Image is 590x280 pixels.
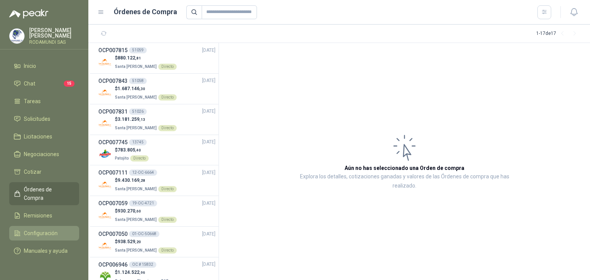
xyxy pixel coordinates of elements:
a: Solicitudes [9,112,79,126]
span: Santa [PERSON_NAME] [115,126,157,130]
span: Santa [PERSON_NAME] [115,217,157,222]
span: 1.124.522 [118,270,145,275]
div: 51059 [129,47,147,53]
h3: OCP007050 [98,230,128,238]
div: Directo [158,186,177,192]
span: Chat [24,79,35,88]
div: Directo [158,247,177,254]
span: Santa [PERSON_NAME] [115,187,157,191]
h1: Órdenes de Compra [114,7,177,17]
span: ,96 [139,270,145,275]
p: Explora los detalles, cotizaciones ganadas y valores de las Órdenes de compra que has realizado. [296,172,513,191]
img: Company Logo [10,29,24,43]
div: OC # 15832 [129,262,156,268]
div: 01-OC-50668 [129,231,159,237]
div: 19-OC-4721 [129,200,157,206]
p: $ [115,177,177,184]
p: $ [115,208,177,215]
div: Directo [158,64,177,70]
h3: Aún no has seleccionado una Orden de compra [345,164,464,172]
a: OCP00784351058[DATE] Company Logo$1.687.146,30Santa [PERSON_NAME]Directo [98,77,215,101]
h3: OCP007111 [98,168,128,177]
span: Inicio [24,62,36,70]
span: Patojito [115,156,129,160]
span: 930.270 [118,208,141,214]
p: RODAMUNDI SAS [29,40,79,44]
h3: OCP007831 [98,107,128,116]
a: OCP00705001-OC-50668[DATE] Company Logo$938.529,20Santa [PERSON_NAME]Directo [98,230,215,254]
a: Inicio [9,59,79,73]
span: ,60 [135,209,141,213]
p: $ [115,269,170,276]
span: ,40 [135,148,141,152]
img: Company Logo [98,86,112,100]
div: Directo [158,94,177,100]
span: [DATE] [202,261,215,268]
a: Negociaciones [9,147,79,161]
span: 783.805 [118,147,141,153]
p: [PERSON_NAME] [PERSON_NAME] [29,28,79,38]
img: Company Logo [98,209,112,222]
div: Directo [158,217,177,223]
span: Órdenes de Compra [24,185,72,202]
a: Cotizar [9,165,79,179]
h3: OCP007815 [98,46,128,54]
span: Manuales y ayuda [24,247,68,255]
span: [DATE] [202,77,215,84]
img: Company Logo [98,239,112,253]
span: ,13 [139,117,145,122]
span: Santa [PERSON_NAME] [115,64,157,69]
span: 3.181.259 [118,117,145,122]
div: 12-OC-6664 [129,170,157,176]
span: Negociaciones [24,150,59,158]
p: $ [115,147,149,154]
span: Santa [PERSON_NAME] [115,248,157,252]
p: $ [115,85,177,92]
img: Company Logo [98,178,112,191]
span: Licitaciones [24,132,52,141]
h3: OCP007843 [98,77,128,85]
h3: OCP006946 [98,260,128,269]
span: 1.687.146 [118,86,145,91]
div: Directo [158,125,177,131]
span: [DATE] [202,231,215,238]
p: $ [115,238,177,245]
span: Remisiones [24,211,52,220]
span: Solicitudes [24,115,50,123]
img: Logo peakr [9,9,48,18]
a: Configuración [9,226,79,240]
span: ,20 [135,240,141,244]
span: 880.122 [118,55,141,61]
div: Directo [130,155,149,161]
a: OCP00705919-OC-4721[DATE] Company Logo$930.270,60Santa [PERSON_NAME]Directo [98,199,215,223]
span: ,28 [139,178,145,183]
span: [DATE] [202,169,215,176]
a: Órdenes de Compra [9,182,79,205]
span: ,30 [139,87,145,91]
img: Company Logo [98,56,112,69]
span: [DATE] [202,200,215,207]
h3: OCP007745 [98,138,128,147]
a: OCP00781551059[DATE] Company Logo$880.122,81Santa [PERSON_NAME]Directo [98,46,215,70]
a: OCP00783151026[DATE] Company Logo$3.181.259,13Santa [PERSON_NAME]Directo [98,107,215,132]
a: Chat15 [9,76,79,91]
span: ,81 [135,56,141,60]
div: 13745 [129,139,147,145]
h3: OCP007059 [98,199,128,208]
span: Cotizar [24,168,41,176]
span: [DATE] [202,138,215,146]
a: OCP00711112-OC-6664[DATE] Company Logo$9.430.169,28Santa [PERSON_NAME]Directo [98,168,215,193]
span: Santa [PERSON_NAME] [115,95,157,99]
a: Manuales y ayuda [9,244,79,258]
span: 9.430.169 [118,178,145,183]
span: [DATE] [202,108,215,115]
p: $ [115,54,177,62]
div: 1 - 17 de 17 [536,28,581,40]
a: Licitaciones [9,129,79,144]
img: Company Logo [98,117,112,130]
span: 938.529 [118,239,141,244]
span: Configuración [24,229,58,237]
img: Company Logo [98,147,112,161]
a: OCP00774513745[DATE] Company Logo$783.805,40PatojitoDirecto [98,138,215,162]
a: Tareas [9,94,79,109]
